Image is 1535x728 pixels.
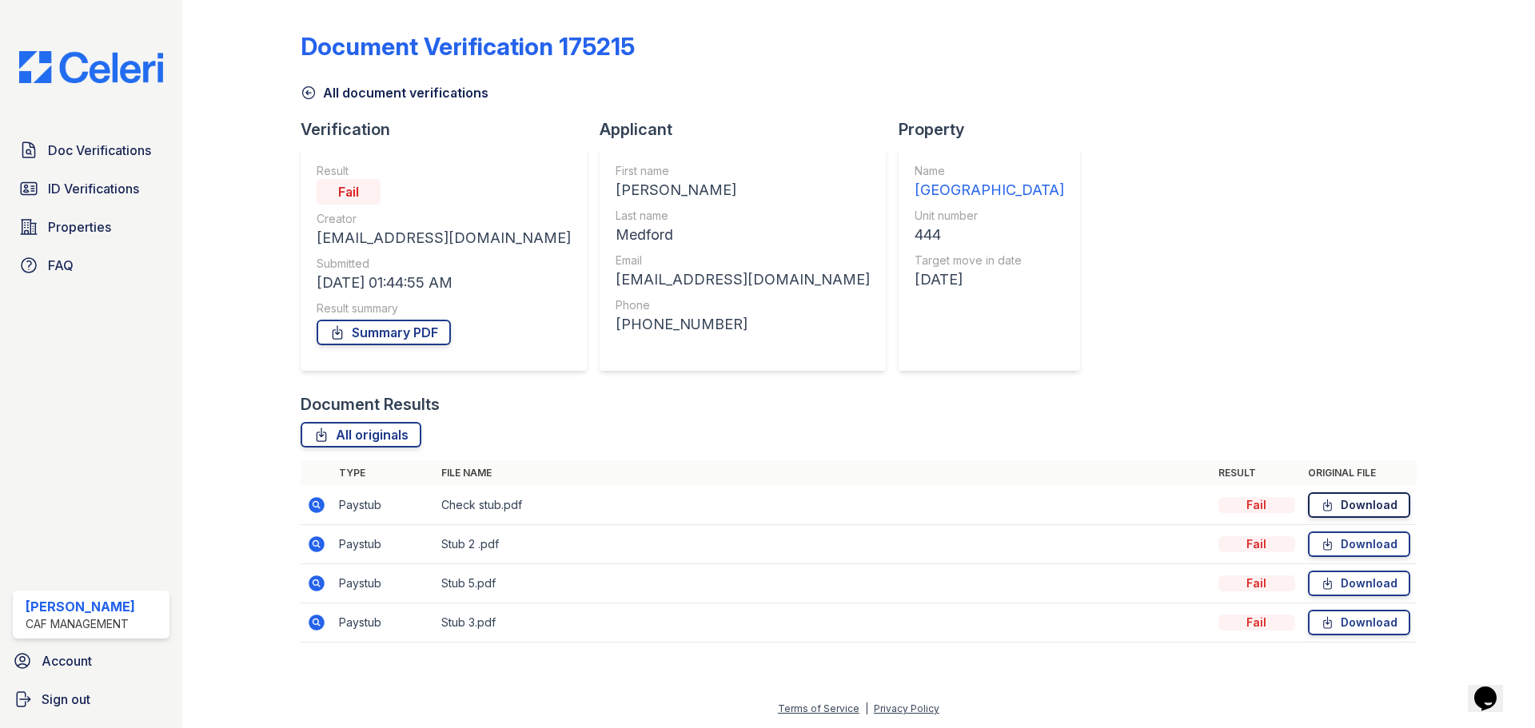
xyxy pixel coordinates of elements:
[1468,664,1519,712] iframe: chat widget
[616,224,870,246] div: Medford
[915,208,1064,224] div: Unit number
[435,486,1212,525] td: Check stub.pdf
[26,616,135,632] div: CAF Management
[317,163,571,179] div: Result
[333,564,435,603] td: Paystub
[48,256,74,275] span: FAQ
[301,83,488,102] a: All document verifications
[915,179,1064,201] div: [GEOGRAPHIC_DATA]
[13,249,169,281] a: FAQ
[435,564,1212,603] td: Stub 5.pdf
[42,690,90,709] span: Sign out
[899,118,1093,141] div: Property
[42,651,92,670] span: Account
[915,163,1064,201] a: Name [GEOGRAPHIC_DATA]
[874,702,939,714] a: Privacy Policy
[317,256,571,272] div: Submitted
[48,141,151,160] span: Doc Verifications
[1218,615,1295,631] div: Fail
[301,118,600,141] div: Verification
[915,253,1064,269] div: Target move in date
[13,211,169,243] a: Properties
[333,525,435,564] td: Paystub
[616,297,870,313] div: Phone
[317,272,571,294] div: [DATE] 01:44:55 AM
[317,320,451,345] a: Summary PDF
[333,460,435,486] th: Type
[435,460,1212,486] th: File name
[317,179,381,205] div: Fail
[435,525,1212,564] td: Stub 2 .pdf
[333,486,435,525] td: Paystub
[616,179,870,201] div: [PERSON_NAME]
[1212,460,1302,486] th: Result
[13,134,169,166] a: Doc Verifications
[616,269,870,291] div: [EMAIL_ADDRESS][DOMAIN_NAME]
[6,645,176,677] a: Account
[1308,571,1410,596] a: Download
[915,224,1064,246] div: 444
[616,208,870,224] div: Last name
[616,163,870,179] div: First name
[435,603,1212,642] td: Stub 3.pdf
[616,253,870,269] div: Email
[6,51,176,83] img: CE_Logo_Blue-a8612792a0a2168367f1c8372b55b34899dd931a85d93a1a3d3e32e68fde9ad4.png
[915,269,1064,291] div: [DATE]
[1308,531,1410,557] a: Download
[915,163,1064,179] div: Name
[301,32,635,61] div: Document Verification 175215
[317,300,571,316] div: Result summary
[778,702,859,714] a: Terms of Service
[616,313,870,336] div: [PHONE_NUMBER]
[48,217,111,237] span: Properties
[1218,536,1295,552] div: Fail
[333,603,435,642] td: Paystub
[317,227,571,249] div: [EMAIL_ADDRESS][DOMAIN_NAME]
[600,118,899,141] div: Applicant
[1218,497,1295,513] div: Fail
[1218,575,1295,591] div: Fail
[6,683,176,715] a: Sign out
[48,179,139,198] span: ID Verifications
[13,173,169,205] a: ID Verifications
[317,211,571,227] div: Creator
[1302,460,1417,486] th: Original file
[1308,492,1410,518] a: Download
[301,422,421,448] a: All originals
[26,597,135,616] div: [PERSON_NAME]
[865,702,868,714] div: |
[1308,610,1410,635] a: Download
[301,393,440,416] div: Document Results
